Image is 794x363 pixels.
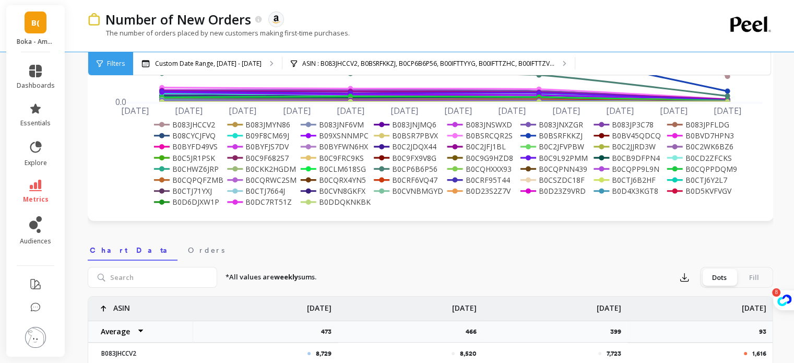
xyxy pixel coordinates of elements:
[271,15,281,24] img: api.amazon.svg
[113,297,130,313] p: ASIN
[105,10,251,28] p: Number of New Orders
[17,81,55,90] span: dashboards
[307,297,331,313] p: [DATE]
[607,349,621,358] p: 7,723
[188,245,224,255] span: Orders
[20,237,51,245] span: audiences
[23,195,49,204] span: metrics
[107,60,125,68] span: Filters
[31,17,40,29] span: B(
[88,237,773,261] nav: Tabs
[274,272,298,282] strong: weekly
[321,327,338,336] p: 473
[759,327,773,336] p: 93
[25,159,47,167] span: explore
[452,297,477,313] p: [DATE]
[610,327,627,336] p: 399
[702,269,737,286] div: Dots
[597,297,621,313] p: [DATE]
[88,267,217,288] input: Search
[17,38,55,46] p: Boka - Amazon (Essor)
[737,269,771,286] div: Fill
[316,349,331,358] p: 8,729
[742,297,766,313] p: [DATE]
[95,349,186,358] p: B083JHCCV2
[466,327,483,336] p: 466
[226,272,316,283] p: *All values are sums.
[90,245,175,255] span: Chart Data
[245,197,292,207] text: B0DC7RT51Z
[752,349,766,358] p: 1,616
[155,60,262,68] p: Custom Date Range, [DATE] - [DATE]
[302,60,554,68] p: ASIN : B083JHCCV2, B0BSRFKKZJ, B0CP6B6P56, B00IFTTYYG, B00IFTTZHC, B00IFTTZV...
[460,349,477,358] p: 8,520
[20,119,51,127] span: essentials
[25,327,46,348] img: profile picture
[88,28,350,38] p: The number of orders placed by new customers making first-time purchases.
[88,13,100,26] img: header icon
